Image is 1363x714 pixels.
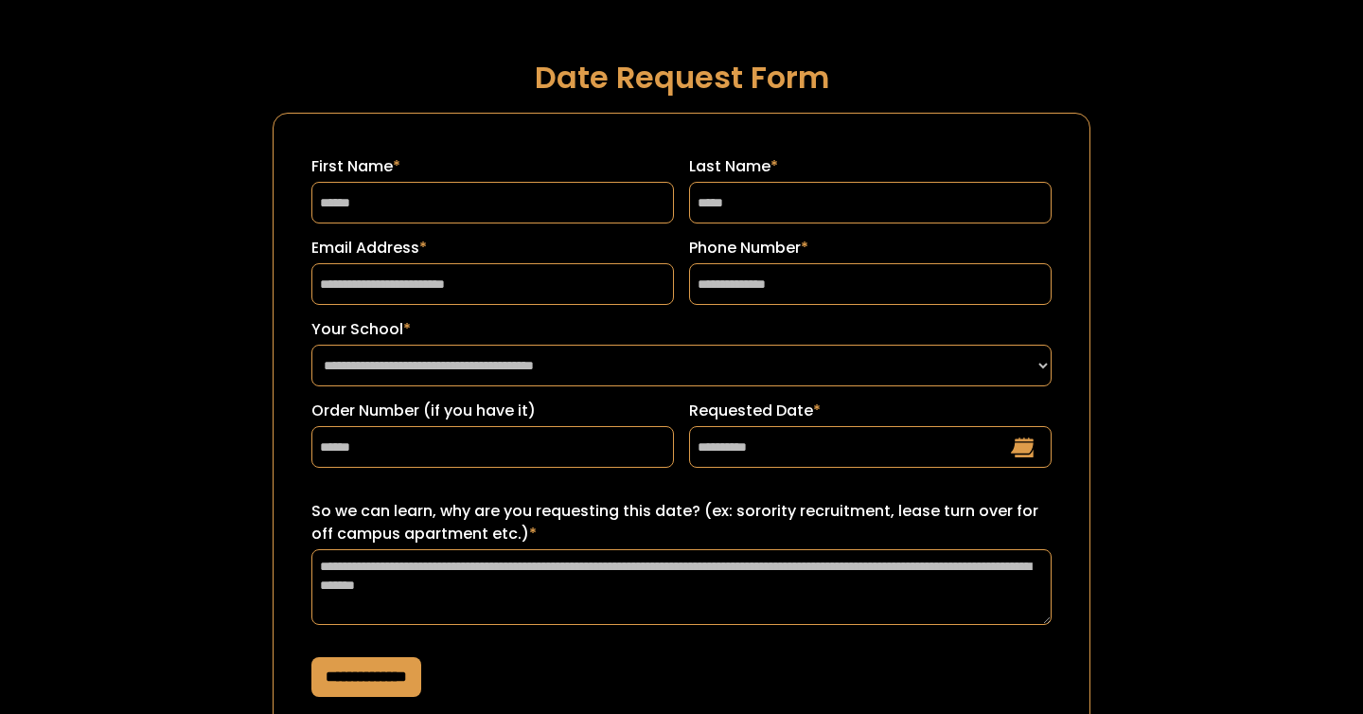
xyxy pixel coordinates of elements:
label: So we can learn, why are you requesting this date? (ex: sorority recruitment, lease turn over for... [311,500,1052,545]
label: Requested Date [689,400,1052,422]
h1: Date Request Form [273,61,1090,94]
label: First Name [311,155,674,178]
label: Last Name [689,155,1052,178]
label: Email Address [311,237,674,259]
label: Phone Number [689,237,1052,259]
label: Your School [311,318,1052,341]
label: Order Number (if you have it) [311,400,674,422]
